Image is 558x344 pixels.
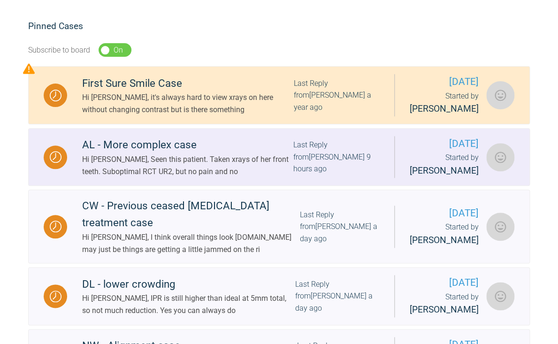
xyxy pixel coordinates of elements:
div: On [114,44,123,56]
div: CW - Previous ceased [MEDICAL_DATA] treatment case [82,198,300,231]
a: WaitingCW - Previous ceased [MEDICAL_DATA] treatment caseHi [PERSON_NAME], I think overall things... [28,190,530,263]
span: [PERSON_NAME] [410,165,479,176]
a: WaitingFirst Sure Smile CaseHi [PERSON_NAME], it's always hard to view xrays on here without chan... [28,66,530,124]
div: Last Reply from [PERSON_NAME] a day ago [300,209,379,245]
div: Last Reply from [PERSON_NAME] a year ago [293,77,379,114]
img: Cathryn Sherlock [486,143,514,171]
div: AL - More complex case [82,137,293,153]
div: Hi [PERSON_NAME], IPR is still higher than ideal at 5mm total, so not much reduction. Yes you can... [82,292,295,316]
span: [DATE] [410,136,479,152]
a: WaitingDL - lower crowdingHi [PERSON_NAME], IPR is still higher than ideal at 5mm total, so not m... [28,267,530,325]
span: [PERSON_NAME] [410,235,479,245]
span: [DATE] [410,206,479,221]
div: Hi [PERSON_NAME], I think overall things look [DOMAIN_NAME] may just be things are getting a litt... [82,231,300,255]
img: Cathryn Sherlock [486,282,514,310]
div: Started by [410,291,479,317]
img: Waiting [50,151,61,163]
span: [DATE] [410,275,479,290]
div: Started by [410,90,479,116]
div: Last Reply from [PERSON_NAME] a day ago [295,278,379,314]
img: Cathryn Sherlock [486,213,514,241]
img: Jessica Bateman [486,81,514,109]
div: DL - lower crowding [82,276,295,293]
img: Waiting [50,90,61,101]
div: First Sure Smile Case [82,75,293,92]
div: Started by [410,221,479,247]
img: Waiting [50,221,61,232]
div: Hi [PERSON_NAME], it's always hard to view xrays on here without changing contrast but is there s... [82,92,293,115]
span: [PERSON_NAME] [410,304,479,315]
span: [DATE] [410,74,479,90]
div: Hi [PERSON_NAME], Seen this patient. Taken xrays of her front teeth. Suboptimal RCT UR2, but no p... [82,153,293,177]
span: [PERSON_NAME] [410,103,479,114]
div: Last Reply from [PERSON_NAME] 9 hours ago [293,139,379,175]
div: Subscribe to board [28,44,90,56]
a: WaitingAL - More complex caseHi [PERSON_NAME], Seen this patient. Taken xrays of her front teeth.... [28,128,530,186]
img: Priority [23,63,35,75]
h2: Pinned Cases [28,19,530,34]
div: Started by [410,152,479,178]
img: Waiting [50,290,61,302]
